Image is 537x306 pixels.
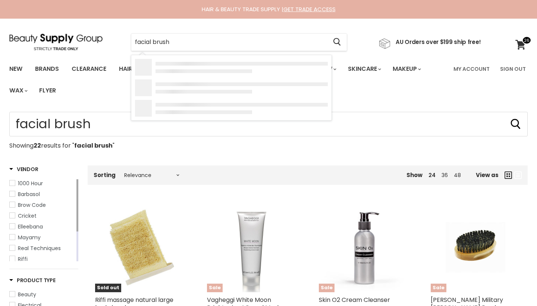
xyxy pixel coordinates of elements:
[95,284,121,292] span: Sold out
[9,112,528,136] input: Search
[454,171,461,179] a: 48
[9,223,75,231] a: Elleebana
[319,203,408,292] a: Skin O2 Cream CleanserSale
[18,245,61,252] span: Real Techniques
[9,165,38,173] h3: Vendor
[34,141,41,150] strong: 22
[431,284,446,292] span: Sale
[9,244,75,252] a: Real Techniques
[18,212,37,220] span: Cricket
[431,203,520,292] a: Wahl Military Beard BrushSale
[95,203,185,292] a: Riffi massage natural large body brushSold out
[319,284,335,292] span: Sale
[66,61,112,77] a: Clearance
[18,255,28,263] span: Riffi
[406,171,423,179] span: Show
[18,291,36,298] span: Beauty
[4,61,28,77] a: New
[207,203,296,292] img: Vagheggi White Moon Brightening Mineral Mask
[95,203,185,292] img: Riffi massage natural large body brush
[9,255,75,263] a: Riffi
[496,61,530,77] a: Sign Out
[319,296,390,304] a: Skin O2 Cream Cleanser
[510,118,522,130] button: Search
[476,172,499,178] span: View as
[9,212,75,220] a: Cricket
[9,233,75,242] a: Mayamy
[131,34,327,51] input: Search
[74,141,113,150] strong: facial brush
[9,179,75,187] a: 1000 Hour
[442,171,448,179] a: 36
[9,201,75,209] a: Brow Code
[449,61,494,77] a: My Account
[207,203,296,292] a: Vagheggi White Moon Brightening Mineral MaskSale
[9,290,78,299] a: Beauty
[18,201,46,209] span: Brow Code
[342,61,386,77] a: Skincare
[18,180,43,187] span: 1000 Hour
[9,142,528,149] p: Showing results for " "
[9,190,75,198] a: Barbasol
[319,203,408,292] img: Skin O2 Cream Cleanser
[4,83,32,98] a: Wax
[34,83,62,98] a: Flyer
[327,34,347,51] button: Search
[387,61,425,77] a: Makeup
[9,277,56,284] h3: Product Type
[94,172,116,178] label: Sorting
[428,171,436,179] a: 24
[29,61,65,77] a: Brands
[131,33,347,51] form: Product
[18,190,40,198] span: Barbasol
[4,58,449,101] ul: Main menu
[9,112,528,136] form: Product
[207,284,223,292] span: Sale
[113,61,157,77] a: Haircare
[446,203,505,292] img: Wahl Military Beard Brush
[18,234,41,241] span: Mayamy
[18,223,43,230] span: Elleebana
[283,5,336,13] a: GET TRADE ACCESS
[500,271,530,299] iframe: Gorgias live chat messenger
